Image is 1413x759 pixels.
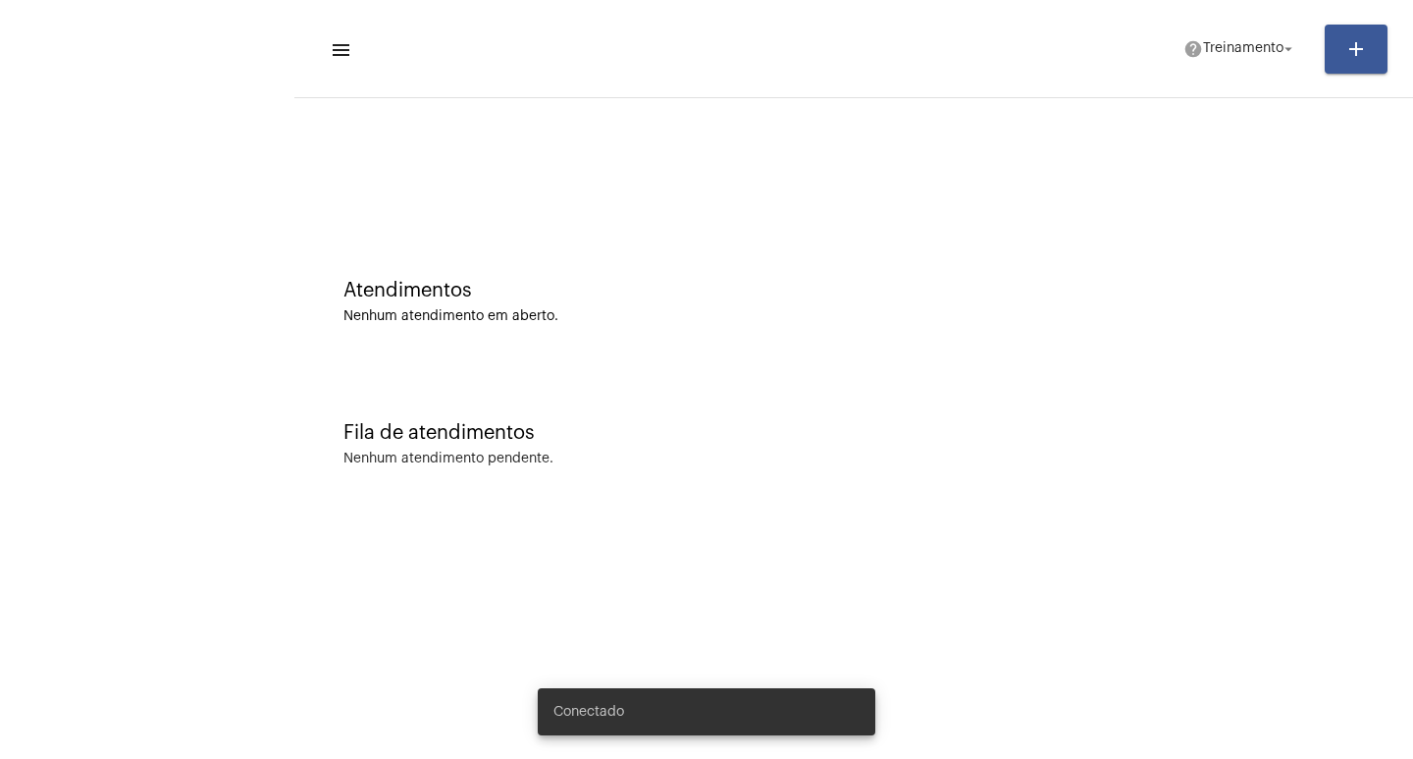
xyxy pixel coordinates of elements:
div: Fila de atendimentos [343,422,1364,444]
div: Nenhum atendimento pendente. [343,452,553,466]
button: Treinamento [1172,29,1309,69]
span: Treinamento [1203,42,1283,56]
mat-icon: help [1183,39,1203,59]
div: Nenhum atendimento em aberto. [343,309,1364,324]
mat-icon: add [1344,37,1368,61]
div: Atendimentos [343,280,1364,301]
span: Conectado [553,702,624,722]
mat-icon: arrow_drop_down [1280,40,1297,58]
mat-icon: sidenav icon [330,38,349,62]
